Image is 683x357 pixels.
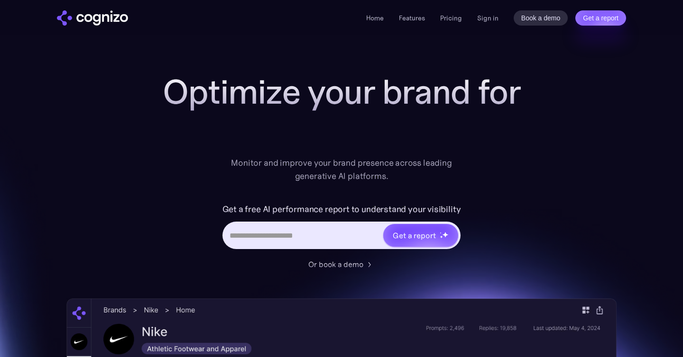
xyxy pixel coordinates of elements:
img: star [440,232,441,233]
a: Or book a demo [308,259,375,270]
img: star [442,232,448,238]
a: Features [399,14,425,22]
img: cognizo logo [57,10,128,26]
a: Pricing [440,14,462,22]
a: Book a demo [514,10,568,26]
img: star [440,235,443,239]
form: Hero URL Input Form [222,202,461,254]
a: home [57,10,128,26]
label: Get a free AI performance report to understand your visibility [222,202,461,217]
div: Or book a demo [308,259,363,270]
a: Home [366,14,384,22]
div: Monitor and improve your brand presence across leading generative AI platforms. [225,156,458,183]
h1: Optimize your brand for [152,73,531,111]
a: Get a report [575,10,626,26]
a: Get a reportstarstarstar [382,223,459,248]
a: Sign in [477,12,498,24]
div: Get a report [393,230,435,241]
